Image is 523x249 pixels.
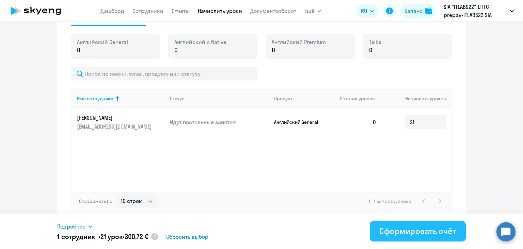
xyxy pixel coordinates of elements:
span: 0 [272,46,275,55]
div: Статус [170,96,185,102]
div: Имя сотрудника [77,96,113,102]
img: balance [425,8,432,14]
span: 1 - 1 из 1 сотрудника [369,198,411,204]
a: Документооборот [250,8,296,14]
p: [EMAIL_ADDRESS][DOMAIN_NAME] [77,123,153,130]
a: Дашборд [100,8,124,14]
span: 300,72 € [125,232,148,241]
span: 0 [77,46,80,55]
button: Сформировать счёт [370,221,466,241]
button: Балансbalance [400,4,436,18]
button: Ещё [304,4,321,18]
span: Подробнее [57,222,85,231]
span: Английский Premium [272,38,326,46]
p: Идут постоянные занятия [170,118,269,126]
span: 0 [369,46,373,55]
div: Продукт [274,96,292,102]
span: Английский General [77,38,128,46]
input: Поиск по имени, email, продукту или статусу [71,67,257,80]
div: Продукт [274,96,335,102]
span: 0 [174,46,178,55]
span: Talks [369,38,381,46]
a: Отчеты [172,8,190,14]
p: [PERSON_NAME] [77,114,153,121]
div: Сформировать счёт [379,225,456,236]
button: SIA “ITLABS22”, LTITC prepay-ITLABS22 SIA [440,3,517,19]
div: Статус [170,96,269,102]
button: RU [356,4,379,18]
span: Остаток уроков [340,96,375,102]
a: [PERSON_NAME][EMAIL_ADDRESS][DOMAIN_NAME] [77,114,164,130]
span: Отображать по: [79,198,113,204]
span: 21 урок [100,232,123,241]
a: Сотрудники [132,8,163,14]
div: Остаток уроков [340,96,382,102]
td: 0 [334,108,382,136]
span: Ещё [304,7,315,15]
a: Начислить уроки [198,8,242,14]
span: Английский с Native [174,38,226,46]
p: Английский General [274,119,325,125]
h5: 1 сотрудник • • [57,232,148,241]
span: Сбросить выбор [166,233,208,241]
div: Баланс [405,7,423,15]
p: SIA “ITLABS22”, LTITC prepay-ITLABS22 SIA [444,3,507,19]
div: Имя сотрудника [77,96,164,102]
span: RU [361,7,367,15]
th: Начислить уроков [382,89,451,108]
